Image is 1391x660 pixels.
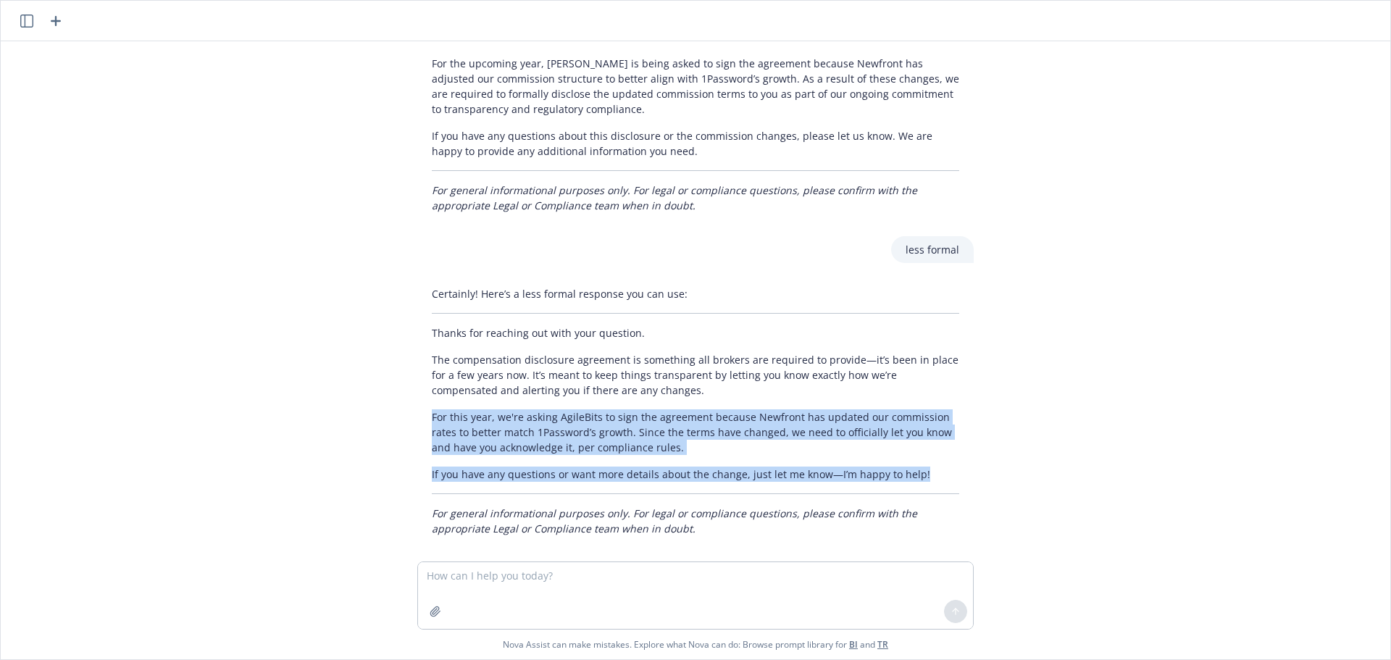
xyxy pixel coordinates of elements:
[906,242,959,257] p: less formal
[849,638,858,651] a: BI
[432,128,959,159] p: If you have any questions about this disclosure or the commission changes, please let us know. We...
[432,325,959,341] p: Thanks for reaching out with your question.
[432,352,959,398] p: The compensation disclosure agreement is something all brokers are required to provide—it’s been ...
[432,506,917,535] em: For general informational purposes only. For legal or compliance questions, please confirm with t...
[432,56,959,117] p: For the upcoming year, [PERSON_NAME] is being asked to sign the agreement because Newfront has ad...
[432,409,959,455] p: For this year, we're asking AgileBits to sign the agreement because Newfront has updated our comm...
[7,630,1384,659] span: Nova Assist can make mistakes. Explore what Nova can do: Browse prompt library for and
[432,286,959,301] p: Certainly! Here’s a less formal response you can use:
[432,183,917,212] em: For general informational purposes only. For legal or compliance questions, please confirm with t...
[432,467,959,482] p: If you have any questions or want more details about the change, just let me know—I’m happy to help!
[877,638,888,651] a: TR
